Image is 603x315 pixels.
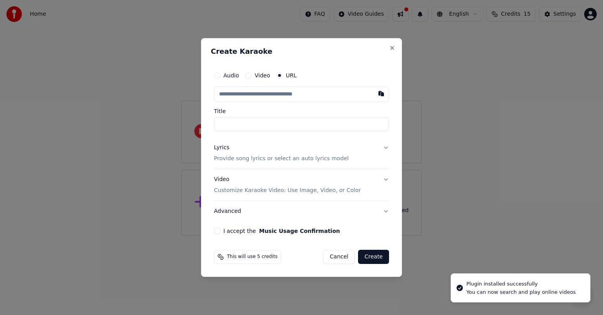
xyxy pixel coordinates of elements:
button: Cancel [323,250,355,264]
span: This will use 5 credits [227,254,278,260]
p: Provide song lyrics or select an auto lyrics model [214,155,349,163]
label: Video [255,73,270,78]
button: Advanced [214,201,389,222]
button: Create [358,250,389,264]
button: LyricsProvide song lyrics or select an auto lyrics model [214,137,389,169]
div: Video [214,176,361,194]
p: Customize Karaoke Video: Use Image, Video, or Color [214,187,361,194]
h2: Create Karaoke [211,48,392,55]
div: Lyrics [214,144,229,152]
button: I accept the [259,228,340,234]
label: URL [286,73,297,78]
label: I accept the [223,228,340,234]
label: Audio [223,73,239,78]
button: VideoCustomize Karaoke Video: Use Image, Video, or Color [214,169,389,201]
label: Title [214,108,389,114]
